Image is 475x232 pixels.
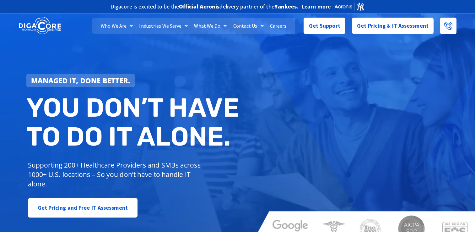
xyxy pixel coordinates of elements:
[267,18,290,34] a: Careers
[111,4,299,9] h2: Digacore is excited to be the delivery partner of the
[304,18,345,34] a: Get Support
[28,198,138,218] a: Get Pricing and Free IT Assessment
[357,19,429,32] span: Get Pricing & IT Assessment
[136,18,191,34] a: Industries We Serve
[334,2,365,11] img: Acronis
[352,18,434,34] a: Get Pricing & IT Assessment
[19,17,61,35] img: DigaCore Technology Consulting
[230,18,267,34] a: Contact Us
[98,18,136,34] a: Who We Are
[26,93,242,151] h2: You don’t have to do IT alone.
[26,74,135,87] a: Managed IT, done better.
[191,18,230,34] a: What We Do
[28,160,203,189] p: Supporting 200+ Healthcare Providers and SMBs across 1000+ U.S. locations – So you don’t have to ...
[179,3,220,10] b: Official Acronis
[38,202,128,214] span: Get Pricing and Free IT Assessment
[92,18,295,34] nav: Menu
[309,19,340,32] span: Get Support
[302,3,331,10] a: Learn more
[274,3,299,10] b: Yankees.
[31,76,130,85] strong: Managed IT, done better.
